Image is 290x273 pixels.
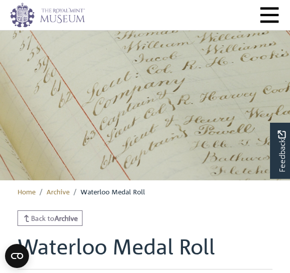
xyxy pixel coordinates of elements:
[259,5,280,26] button: Menu
[275,131,287,172] span: Feedback
[10,3,85,28] img: logo_wide.png
[5,244,29,268] button: Open CMP widget
[17,187,35,196] a: Home
[17,234,272,269] h1: Waterloo Medal Roll
[17,210,82,226] a: Back toArchive
[270,123,290,179] a: Would you like to provide feedback?
[54,213,78,222] strong: Archive
[46,187,69,196] a: Archive
[80,187,145,196] span: Waterloo Medal Roll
